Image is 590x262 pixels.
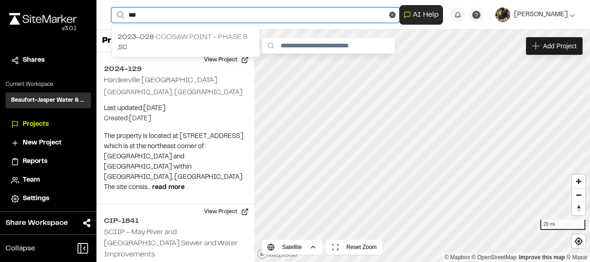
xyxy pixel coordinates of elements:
button: Reset bearing to north [572,202,585,215]
a: Mapbox logo [257,249,298,259]
a: Map feedback [519,254,565,261]
a: OpenStreetMap [472,254,517,261]
button: Reset Zoom [326,240,382,255]
button: View Project [199,52,254,67]
p: Created: [DATE] [104,114,247,124]
a: Maxar [566,254,588,261]
a: New Project [11,138,85,148]
span: Team [23,175,40,185]
span: AI Help [413,9,439,20]
a: 2023-028 Coosaw Point - Phase 6,SC [112,28,259,57]
span: New Project [23,138,62,148]
p: , SC [117,43,254,53]
h2: Hardeeville [GEOGRAPHIC_DATA] [104,77,217,84]
button: View Project [199,204,254,219]
span: Reports [23,157,47,167]
span: Share Workspace [6,217,68,229]
p: Current Workspace [6,80,91,89]
span: Shares [23,55,45,65]
canvas: Map [254,30,590,262]
span: Collapse [6,243,35,254]
a: Settings [11,194,85,204]
p: Projects [102,35,137,47]
span: Settings [23,194,49,204]
span: [PERSON_NAME] [514,10,568,20]
p: Last updated: [DATE] [104,104,247,114]
span: 2023-028 [117,34,154,40]
p: Coosaw Point - Phase 6 [117,32,254,43]
span: read more [152,185,185,190]
a: Shares [11,55,85,65]
button: Search [111,7,128,23]
a: Reports [11,157,85,167]
button: [PERSON_NAME] [495,7,575,22]
button: Zoom in [572,175,585,188]
img: User [495,7,510,22]
h2: CIP-1841 [104,216,247,227]
h2: SCIIP - May River and [GEOGRAPHIC_DATA] Sewer and Water Improvements [104,229,238,258]
button: Open AI Assistant [399,5,443,25]
p: [GEOGRAPHIC_DATA], [GEOGRAPHIC_DATA] [104,88,247,98]
img: rebrand.png [9,13,77,25]
div: Oh geez...please don't... [9,25,77,33]
p: The property is located at [STREET_ADDRESS] which is at the northeast corner of [GEOGRAPHIC_DATA]... [104,131,247,193]
h2: 2024-129 [104,64,247,75]
button: Clear text [389,12,396,18]
a: Mapbox [444,254,470,261]
button: Satellite [262,240,322,255]
a: Projects [11,119,85,130]
span: Projects [23,119,49,130]
span: Add Project [543,41,577,51]
h3: Beaufort-Jasper Water & Sewer Authority [11,96,85,105]
button: Zoom out [572,188,585,202]
div: Open AI Assistant [399,5,447,25]
button: Find my location [572,235,585,248]
span: Reset bearing to north [572,202,585,215]
a: Team [11,175,85,185]
div: 20 mi [540,220,585,230]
